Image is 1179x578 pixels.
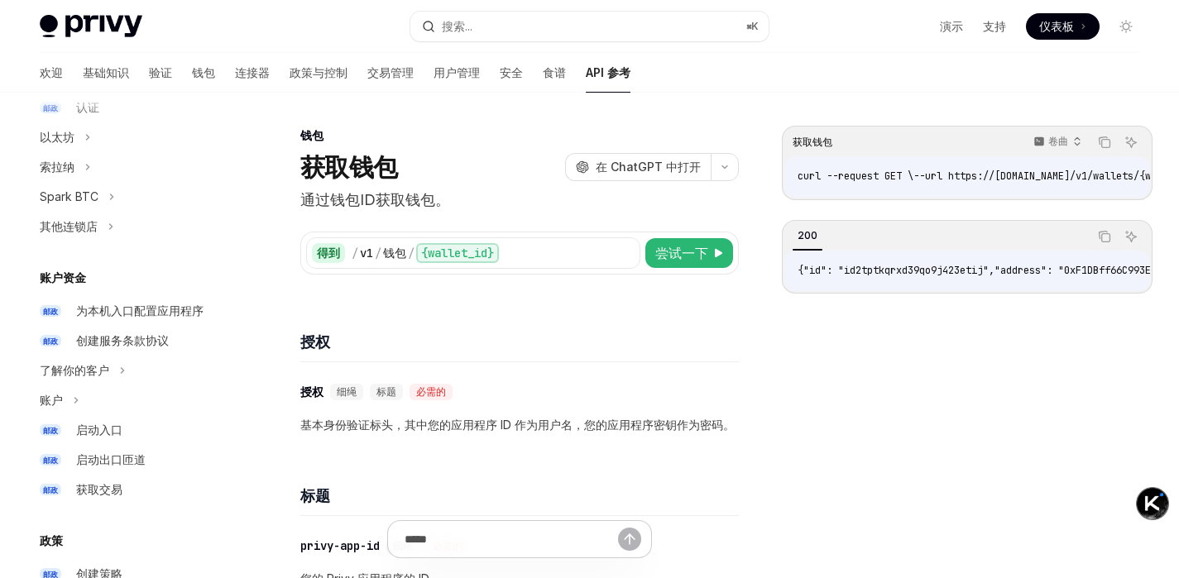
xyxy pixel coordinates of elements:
[1094,131,1115,153] button: 复制代码块中的内容
[300,152,397,182] font: 获取钱包
[360,246,373,260] font: v1
[1120,226,1142,247] button: 询问人工智能
[746,20,751,32] font: ⌘
[40,160,74,174] font: 索拉纳
[655,245,708,261] font: 尝试一下
[300,333,330,351] font: 授权
[40,393,63,407] font: 账户
[26,326,238,356] a: 邮政创建服务条款协议
[76,423,122,437] font: 启动入口
[43,485,58,494] font: 邮政
[43,456,58,465] font: 邮政
[40,270,86,284] font: 账户资金
[40,219,98,233] font: 其他连锁店
[40,53,63,93] a: 欢迎
[1026,13,1100,40] a: 仪表板
[40,65,63,79] font: 欢迎
[26,445,238,475] a: 邮政启动出口匝道
[337,385,357,399] font: 细绳
[500,53,523,93] a: 安全
[543,53,566,93] a: 食谱
[192,53,215,93] a: 钱包
[83,65,129,79] font: 基础知识
[300,487,330,504] font: 标题
[26,296,238,326] a: 邮政为本机入口配置应用程序
[1113,13,1139,40] button: 切换暗模式
[40,363,109,377] font: 了解你的客户
[76,303,204,318] font: 为本机入口配置应用程序
[76,452,146,466] font: 启动出口匝道
[76,333,169,347] font: 创建服务条款协议
[367,65,414,79] font: 交易管理
[367,53,414,93] a: 交易管理
[586,53,630,93] a: API 参考
[290,65,347,79] font: 政策与控制
[983,18,1006,35] a: 支持
[43,337,58,346] font: 邮政
[149,65,172,79] font: 验证
[408,246,415,260] font: /
[500,65,523,79] font: 安全
[235,65,270,79] font: 连接器
[410,12,768,41] button: 搜索...⌘K
[751,20,759,32] font: K
[43,426,58,435] font: 邮政
[586,65,630,79] font: API 参考
[565,153,711,181] button: 在 ChatGPT 中打开
[940,18,963,35] a: 演示
[442,19,472,33] font: 搜索...
[317,246,340,260] font: 得到
[149,53,172,93] a: 验证
[1120,131,1142,153] button: 询问人工智能
[352,246,358,260] font: /
[300,191,450,208] font: 通过钱包ID获取钱包。
[983,19,1006,33] font: 支持
[383,246,406,260] font: 钱包
[192,65,215,79] font: 钱包
[290,53,347,93] a: 政策与控制
[421,246,494,260] font: {wallet_id}
[1094,226,1115,247] button: 复制代码块中的内容
[40,130,74,144] font: 以太坊
[83,53,129,93] a: 基础知识
[645,238,733,268] button: 尝试一下
[798,229,817,241] font: 200
[40,189,98,203] font: Spark BTC
[618,528,641,551] button: 发送消息
[434,65,480,79] font: 用户管理
[26,415,238,445] a: 邮政启动入口
[235,53,270,93] a: 连接器
[1048,135,1068,147] font: 卷曲
[43,307,58,316] font: 邮政
[26,475,238,504] a: 邮政获取交易
[375,246,381,260] font: /
[940,19,963,33] font: 演示
[1024,128,1089,156] button: 卷曲
[76,482,122,496] font: 获取交易
[300,418,735,432] font: 基本身份验证标头，其中您的应用程序 ID 作为用户名，您的应用程序密钥作为密码。
[300,128,324,142] font: 钱包
[434,53,480,93] a: 用户管理
[1039,19,1074,33] font: 仪表板
[416,385,446,399] font: 必需的
[376,385,396,399] font: 标题
[543,65,566,79] font: 食谱
[40,15,142,38] img: 灯光标志
[300,385,324,399] font: 授权
[596,160,701,174] font: 在 ChatGPT 中打开
[40,533,63,547] font: 政策
[793,136,832,148] font: 获取钱包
